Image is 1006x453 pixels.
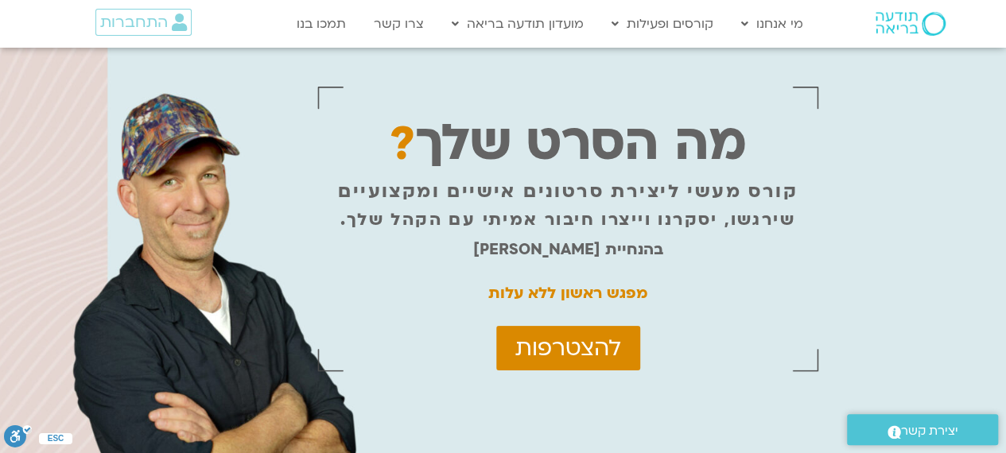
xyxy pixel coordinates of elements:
[515,335,621,361] span: להצטרפות
[488,283,647,304] strong: מפגש ראשון ללא עלות
[733,9,811,39] a: מי אנחנו
[338,181,797,202] p: קורס מעשי ליצירת סרטונים אישיים ומקצועיים
[473,239,663,260] strong: בהנחיית [PERSON_NAME]
[390,134,747,154] p: מה הסרט שלך
[604,9,721,39] a: קורסים ופעילות
[340,210,794,230] p: שירגשו, יסקרנו וייצרו חיבור אמיתי עם הקהל שלך.
[847,414,998,445] a: יצירת קשר
[496,326,640,370] a: להצטרפות
[390,113,415,176] span: ?
[100,14,168,31] span: התחברות
[876,12,946,36] img: תודעה בריאה
[366,9,432,39] a: צרו קשר
[901,420,958,442] span: יצירת קשר
[289,9,354,39] a: תמכו בנו
[444,9,592,39] a: מועדון תודעה בריאה
[95,9,192,36] a: התחברות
